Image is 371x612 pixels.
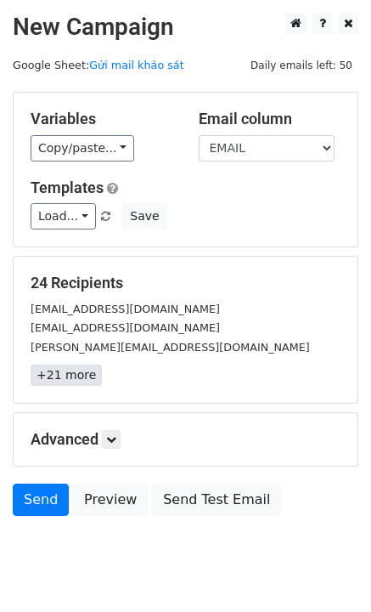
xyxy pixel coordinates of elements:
small: [PERSON_NAME][EMAIL_ADDRESS][DOMAIN_NAME] [31,341,310,354]
button: Save [122,203,166,229]
h2: New Campaign [13,13,358,42]
h5: Advanced [31,430,340,449]
a: Gửi mail khảo sát [89,59,184,71]
a: Load... [31,203,96,229]
a: Send [13,484,69,516]
small: [EMAIL_ADDRESS][DOMAIN_NAME] [31,321,220,334]
small: [EMAIL_ADDRESS][DOMAIN_NAME] [31,303,220,315]
a: Copy/paste... [31,135,134,161]
a: Send Test Email [152,484,281,516]
h5: Variables [31,110,173,128]
a: Preview [73,484,148,516]
a: Daily emails left: 50 [245,59,358,71]
h5: Email column [199,110,341,128]
span: Daily emails left: 50 [245,56,358,75]
iframe: Chat Widget [286,530,371,612]
h5: 24 Recipients [31,274,340,292]
a: +21 more [31,365,102,386]
a: Templates [31,178,104,196]
div: Tiện ích trò chuyện [286,530,371,612]
small: Google Sheet: [13,59,184,71]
